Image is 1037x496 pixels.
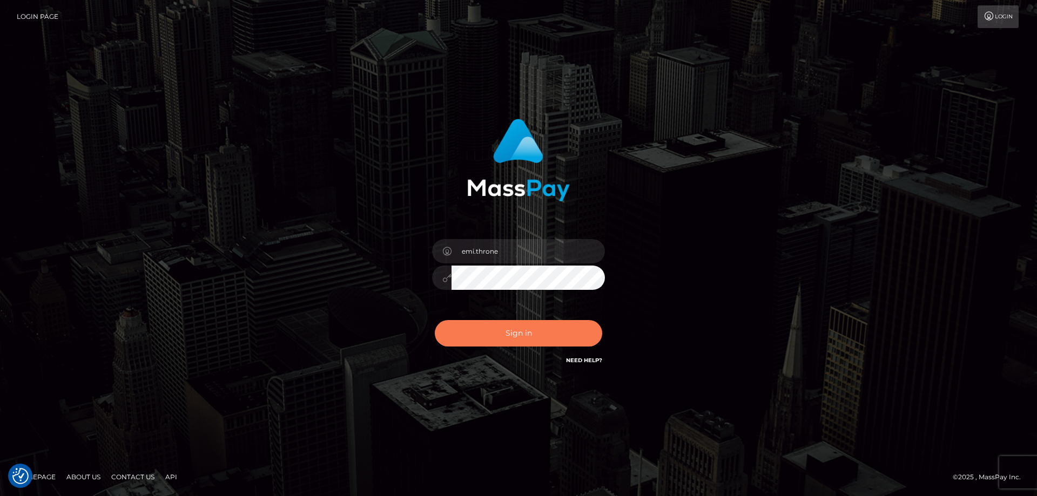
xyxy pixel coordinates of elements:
button: Sign in [435,320,602,346]
a: Login Page [17,5,58,28]
a: API [161,468,181,485]
a: Need Help? [566,357,602,364]
div: © 2025 , MassPay Inc. [953,471,1029,483]
button: Consent Preferences [12,468,29,484]
a: Login [978,5,1019,28]
a: About Us [62,468,105,485]
a: Homepage [12,468,60,485]
a: Contact Us [107,468,159,485]
input: Username... [452,239,605,263]
img: Revisit consent button [12,468,29,484]
img: MassPay Login [467,119,570,201]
